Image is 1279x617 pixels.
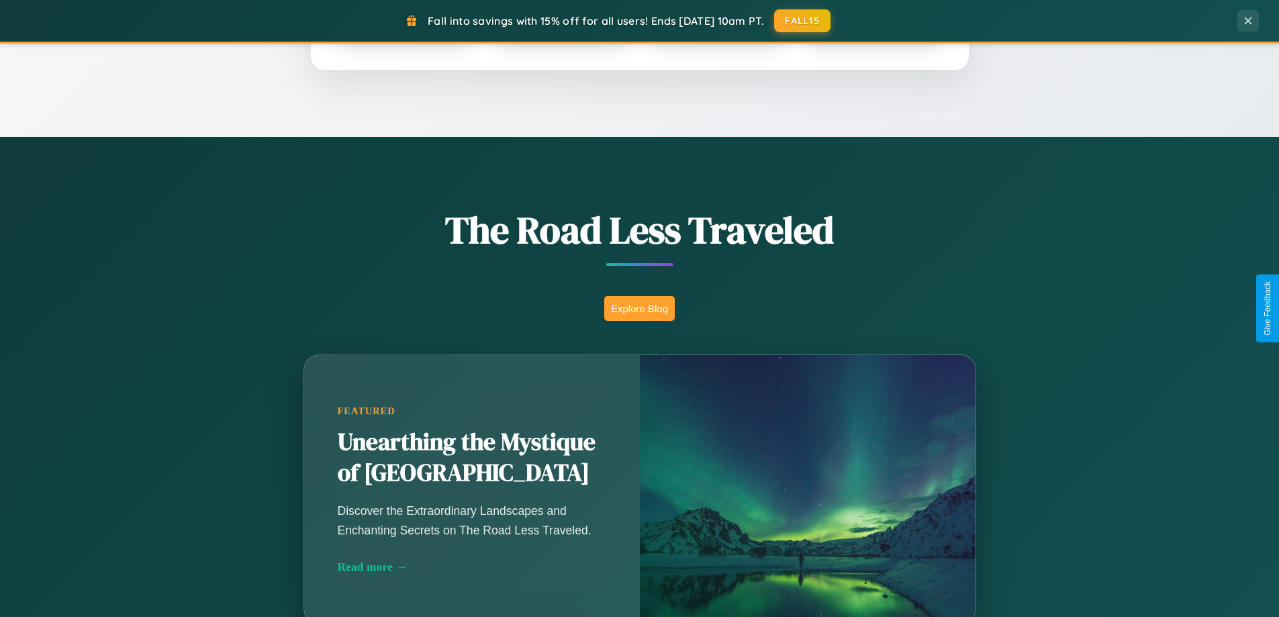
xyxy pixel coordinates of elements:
div: Give Feedback [1263,281,1272,336]
button: Explore Blog [604,296,675,321]
p: Discover the Extraordinary Landscapes and Enchanting Secrets on The Road Less Traveled. [338,502,606,539]
div: Featured [338,406,606,417]
span: Fall into savings with 15% off for all users! Ends [DATE] 10am PT. [428,14,764,28]
button: FALL15 [774,9,831,32]
div: Read more → [338,560,606,574]
h1: The Road Less Traveled [237,204,1043,256]
h2: Unearthing the Mystique of [GEOGRAPHIC_DATA] [338,427,606,489]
